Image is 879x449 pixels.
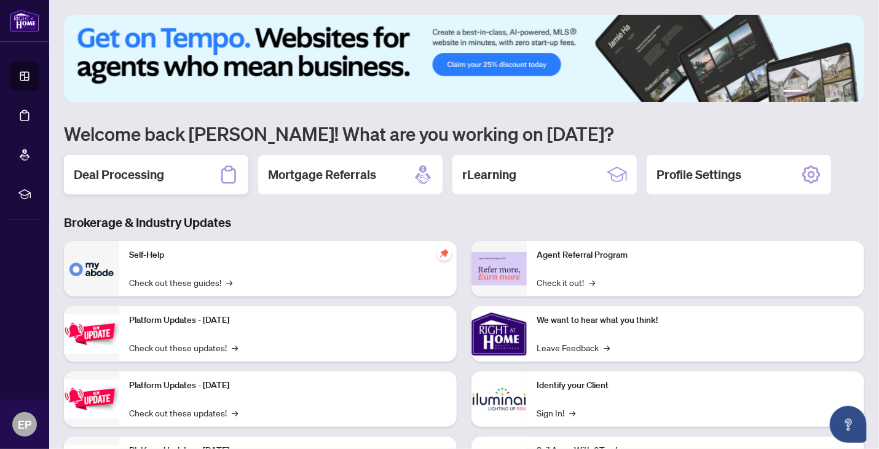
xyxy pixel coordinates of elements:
[537,276,595,289] a: Check it out!→
[129,341,238,354] a: Check out these updates!→
[226,276,232,289] span: →
[589,276,595,289] span: →
[232,341,238,354] span: →
[64,214,864,231] h3: Brokerage & Industry Updates
[808,90,813,95] button: 2
[471,306,527,362] img: We want to hear what you think!
[471,372,527,427] img: Identify your Client
[64,379,119,418] img: Platform Updates - July 8, 2025
[537,314,854,327] p: We want to hear what you think!
[64,241,119,296] img: Self-Help
[129,248,447,262] p: Self-Help
[827,90,832,95] button: 4
[10,9,39,32] img: logo
[847,90,852,95] button: 6
[818,90,822,95] button: 3
[64,314,119,353] img: Platform Updates - July 21, 2025
[64,15,864,102] img: Slide 0
[837,90,842,95] button: 5
[604,341,610,354] span: →
[129,276,232,289] a: Check out these guides!→
[74,166,164,183] h2: Deal Processing
[232,406,238,419] span: →
[129,314,447,327] p: Platform Updates - [DATE]
[569,406,575,419] span: →
[268,166,376,183] h2: Mortgage Referrals
[129,379,447,392] p: Platform Updates - [DATE]
[471,252,527,286] img: Agent Referral Program
[537,341,610,354] a: Leave Feedback→
[537,248,854,262] p: Agent Referral Program
[537,379,854,392] p: Identify your Client
[656,166,741,183] h2: Profile Settings
[129,406,238,419] a: Check out these updates!→
[437,246,452,261] span: pushpin
[462,166,516,183] h2: rLearning
[537,406,575,419] a: Sign In!→
[64,122,864,145] h1: Welcome back [PERSON_NAME]! What are you working on [DATE]?
[18,416,31,433] span: EP
[830,406,867,443] button: Open asap
[783,90,803,95] button: 1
